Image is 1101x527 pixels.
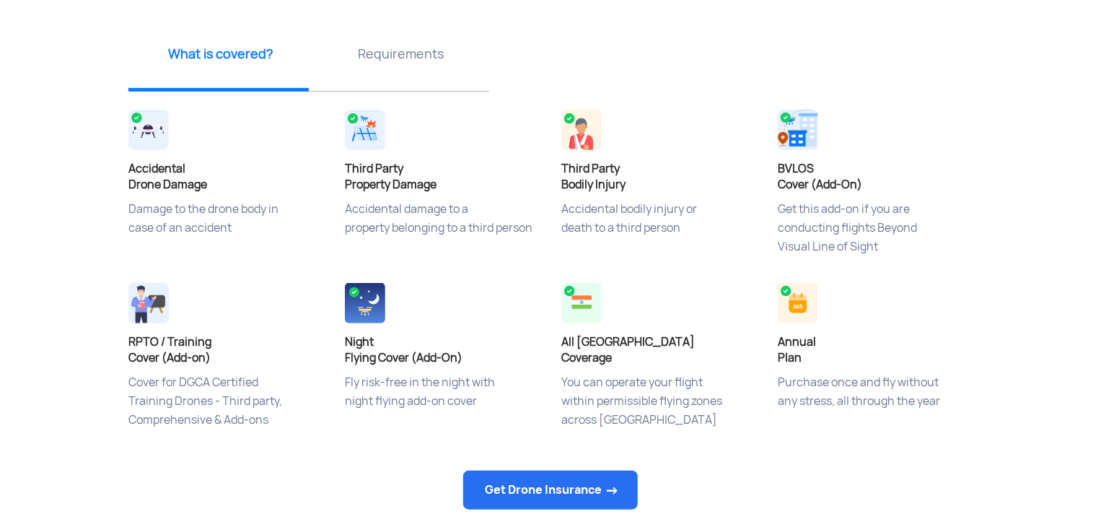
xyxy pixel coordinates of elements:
h4: BVLOS Cover (Add-On) [778,161,973,193]
p: You can operate your flight within permissible flying zones across [GEOGRAPHIC_DATA] [561,373,756,445]
h4: Third Party Bodily Injury [561,161,756,193]
h4: Annual Plan [778,334,973,366]
p: Accidental bodily injury or death to a third person [561,200,756,272]
p: What is covered? [136,45,305,63]
a: Get Drone Insurance [463,471,638,510]
h4: All [GEOGRAPHIC_DATA] Coverage [561,334,756,366]
h4: Accidental Drone Damage [128,161,323,193]
p: Get this add-on if you are conducting flights Beyond Visual Line of Sight [778,200,973,272]
p: Purchase once and fly without any stress, all through the year [778,373,973,445]
p: Cover for DGCA Certified Training Drones - Third party, Comprehensive & Add-ons [128,373,323,445]
p: Fly risk-free in the night with night flying add-on cover [345,373,540,445]
p: Damage to the drone body in case of an accident [128,200,323,272]
p: Accidental damage to a property belonging to a third person [345,200,540,272]
h4: Third Party Property Damage [345,161,540,193]
p: Requirements [316,45,486,63]
h4: Night Flying Cover (Add-On) [345,334,540,366]
h4: RPTO / Training Cover (Add-on) [128,334,323,366]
